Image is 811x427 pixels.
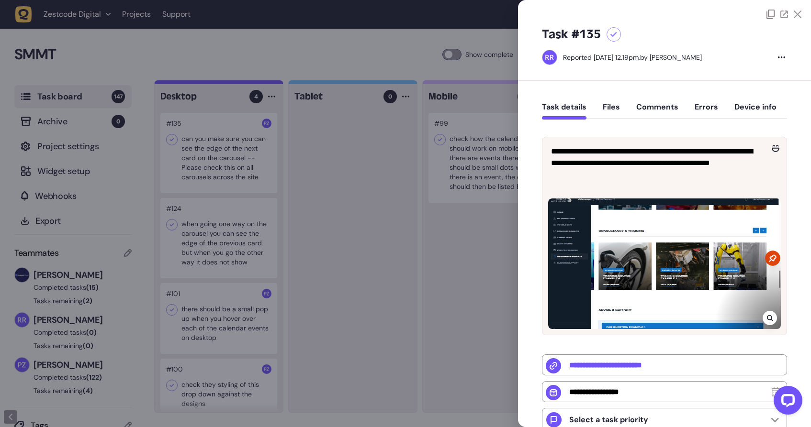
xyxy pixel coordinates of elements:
[636,102,678,120] button: Comments
[542,102,586,120] button: Task details
[603,102,620,120] button: Files
[542,50,557,65] img: Riki-leigh Robinson
[734,102,777,120] button: Device info
[542,27,601,42] h5: Task #135
[569,415,648,425] p: Select a task priority
[563,53,702,62] div: by [PERSON_NAME]
[563,53,640,62] div: Reported [DATE] 12.19pm,
[766,382,806,422] iframe: LiveChat chat widget
[695,102,718,120] button: Errors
